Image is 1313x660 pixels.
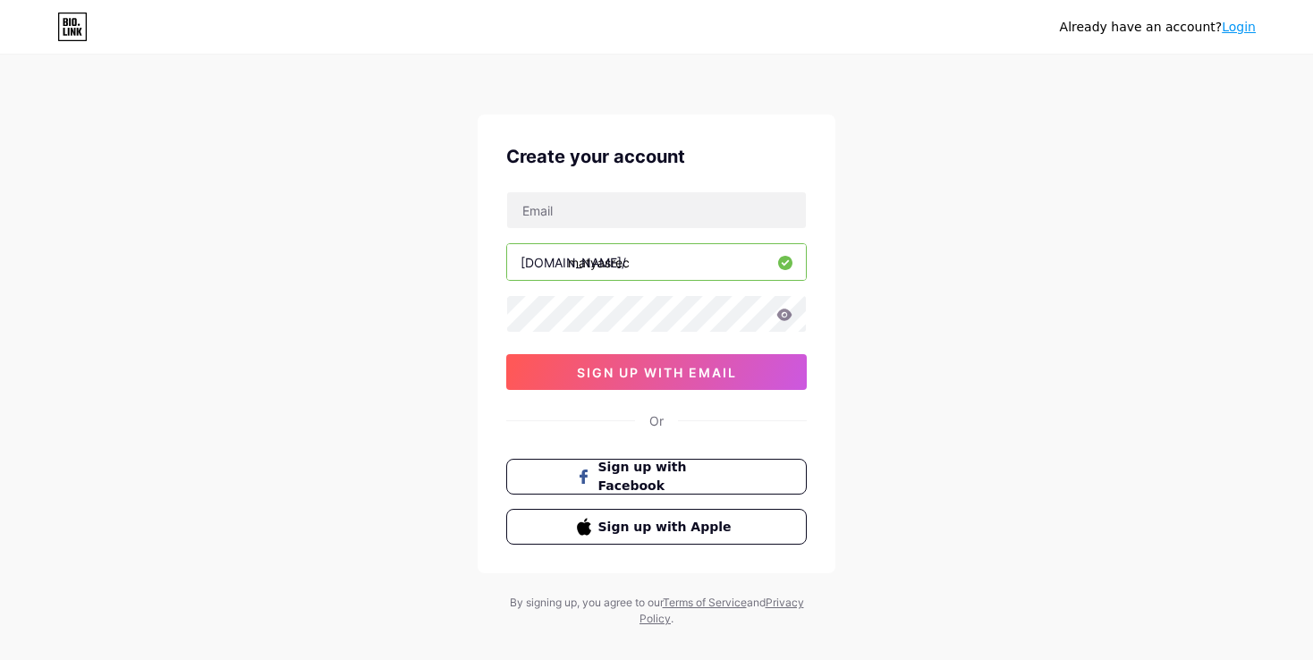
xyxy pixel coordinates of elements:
[506,354,807,390] button: sign up with email
[506,143,807,170] div: Create your account
[649,411,664,430] div: Or
[663,596,747,609] a: Terms of Service
[507,244,806,280] input: username
[506,509,807,545] button: Sign up with Apple
[1060,18,1256,37] div: Already have an account?
[504,595,809,627] div: By signing up, you agree to our and .
[1222,20,1256,34] a: Login
[507,192,806,228] input: Email
[577,365,737,380] span: sign up with email
[598,458,737,495] span: Sign up with Facebook
[521,253,626,272] div: [DOMAIN_NAME]/
[506,459,807,495] button: Sign up with Facebook
[598,518,737,537] span: Sign up with Apple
